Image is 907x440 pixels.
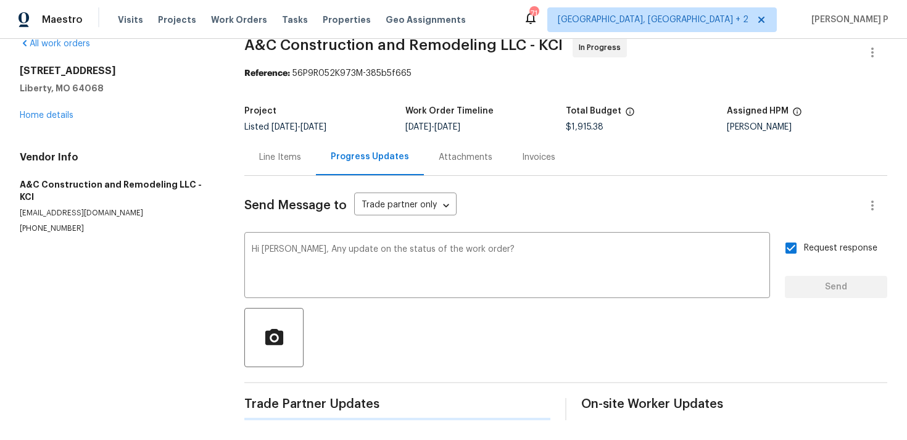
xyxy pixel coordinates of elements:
div: [PERSON_NAME] [727,123,888,131]
span: - [405,123,460,131]
span: $1,915.38 [566,123,603,131]
span: Listed [244,123,326,131]
div: 71 [529,7,538,20]
div: 56P9R052K973M-385b5f665 [244,67,887,80]
span: [DATE] [434,123,460,131]
div: Invoices [522,151,555,164]
span: Maestro [42,14,83,26]
p: [EMAIL_ADDRESS][DOMAIN_NAME] [20,208,215,218]
div: Line Items [259,151,301,164]
div: Attachments [439,151,492,164]
h5: Liberty, MO 64068 [20,82,215,94]
span: Tasks [282,15,308,24]
span: Properties [323,14,371,26]
h4: Vendor Info [20,151,215,164]
span: Request response [804,242,877,255]
b: Reference: [244,69,290,78]
span: - [271,123,326,131]
span: In Progress [579,41,626,54]
p: [PHONE_NUMBER] [20,223,215,234]
span: Send Message to [244,199,347,212]
span: [DATE] [300,123,326,131]
span: On-site Worker Updates [581,398,887,410]
div: Progress Updates [331,151,409,163]
h5: Project [244,107,276,115]
span: Geo Assignments [386,14,466,26]
span: A&C Construction and Remodeling LLC - KCI [244,38,563,52]
span: Trade Partner Updates [244,398,550,410]
textarea: Hi [PERSON_NAME], Any update on the status of the work order? [252,245,763,288]
span: [GEOGRAPHIC_DATA], [GEOGRAPHIC_DATA] + 2 [558,14,748,26]
div: Trade partner only [354,196,457,216]
h5: A&C Construction and Remodeling LLC - KCI [20,178,215,203]
span: Work Orders [211,14,267,26]
h5: Work Order Timeline [405,107,494,115]
span: Projects [158,14,196,26]
h5: Total Budget [566,107,621,115]
span: The total cost of line items that have been proposed by Opendoor. This sum includes line items th... [625,107,635,123]
span: [PERSON_NAME] P [806,14,888,26]
span: The hpm assigned to this work order. [792,107,802,123]
span: [DATE] [271,123,297,131]
h2: [STREET_ADDRESS] [20,65,215,77]
a: All work orders [20,39,90,48]
span: [DATE] [405,123,431,131]
h5: Assigned HPM [727,107,789,115]
a: Home details [20,111,73,120]
span: Visits [118,14,143,26]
